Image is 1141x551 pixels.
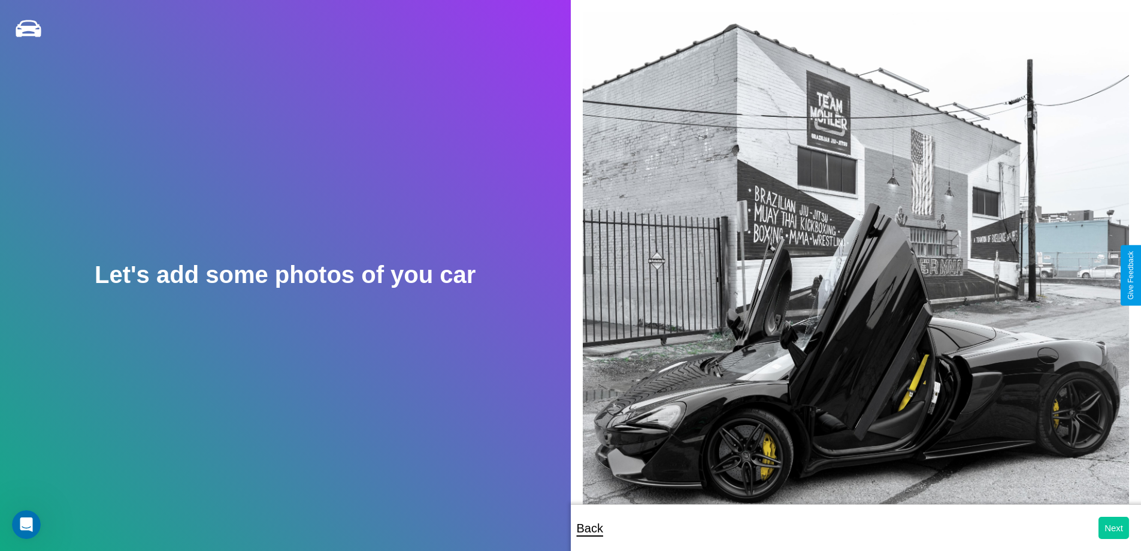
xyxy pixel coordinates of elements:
[12,510,41,539] iframe: Intercom live chat
[577,517,603,539] p: Back
[1098,517,1129,539] button: Next
[583,12,1130,526] img: posted
[95,261,476,288] h2: Let's add some photos of you car
[1127,251,1135,300] div: Give Feedback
